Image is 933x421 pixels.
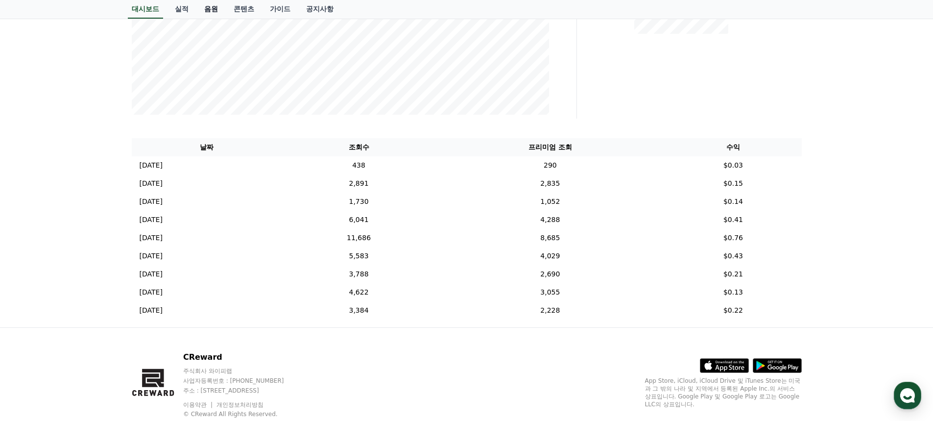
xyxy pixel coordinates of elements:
[435,301,665,320] td: 2,228
[151,325,163,333] span: 설정
[140,305,163,316] p: [DATE]
[282,156,436,174] td: 438
[183,410,303,418] p: © CReward All Rights Reserved.
[90,326,101,334] span: 대화
[665,283,801,301] td: $0.13
[31,325,37,333] span: 홈
[183,401,214,408] a: 이용약관
[183,351,303,363] p: CReward
[3,311,65,335] a: 홈
[665,138,801,156] th: 수익
[140,160,163,171] p: [DATE]
[126,311,188,335] a: 설정
[435,138,665,156] th: 프리미엄 조회
[140,269,163,279] p: [DATE]
[435,174,665,193] td: 2,835
[282,265,436,283] td: 3,788
[183,387,303,395] p: 주소 : [STREET_ADDRESS]
[435,193,665,211] td: 1,052
[65,311,126,335] a: 대화
[140,287,163,297] p: [DATE]
[140,251,163,261] p: [DATE]
[282,211,436,229] td: 6,041
[665,211,801,229] td: $0.41
[665,156,801,174] td: $0.03
[665,229,801,247] td: $0.76
[140,233,163,243] p: [DATE]
[665,247,801,265] td: $0.43
[435,265,665,283] td: 2,690
[282,174,436,193] td: 2,891
[435,211,665,229] td: 4,288
[665,193,801,211] td: $0.14
[645,377,802,408] p: App Store, iCloud, iCloud Drive 및 iTunes Store는 미국과 그 밖의 나라 및 지역에서 등록된 Apple Inc.의 서비스 상표입니다. Goo...
[282,229,436,247] td: 11,686
[435,247,665,265] td: 4,029
[282,247,436,265] td: 5,583
[282,301,436,320] td: 3,384
[665,301,801,320] td: $0.22
[140,178,163,189] p: [DATE]
[183,377,303,385] p: 사업자등록번호 : [PHONE_NUMBER]
[216,401,263,408] a: 개인정보처리방침
[140,215,163,225] p: [DATE]
[282,283,436,301] td: 4,622
[665,265,801,283] td: $0.21
[282,193,436,211] td: 1,730
[435,229,665,247] td: 8,685
[132,138,282,156] th: 날짜
[183,367,303,375] p: 주식회사 와이피랩
[140,197,163,207] p: [DATE]
[435,156,665,174] td: 290
[282,138,436,156] th: 조회수
[435,283,665,301] td: 3,055
[665,174,801,193] td: $0.15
